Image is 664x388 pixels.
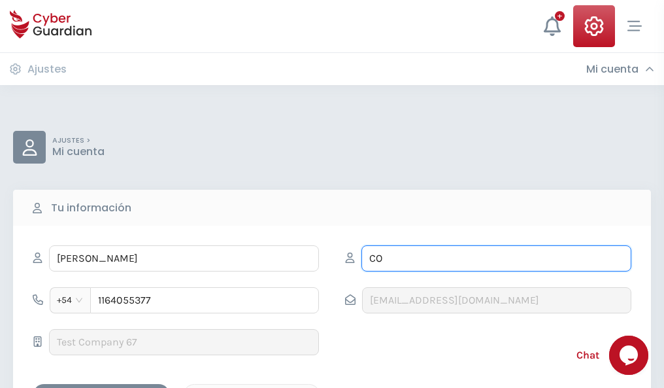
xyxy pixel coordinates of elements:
[27,63,67,76] h3: Ajustes
[57,291,84,310] span: +54
[51,200,131,216] b: Tu información
[555,11,565,21] div: +
[52,136,105,145] p: AJUSTES >
[586,63,654,76] div: Mi cuenta
[586,63,639,76] h3: Mi cuenta
[52,145,105,158] p: Mi cuenta
[609,336,651,375] iframe: chat widget
[576,347,599,363] span: Chat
